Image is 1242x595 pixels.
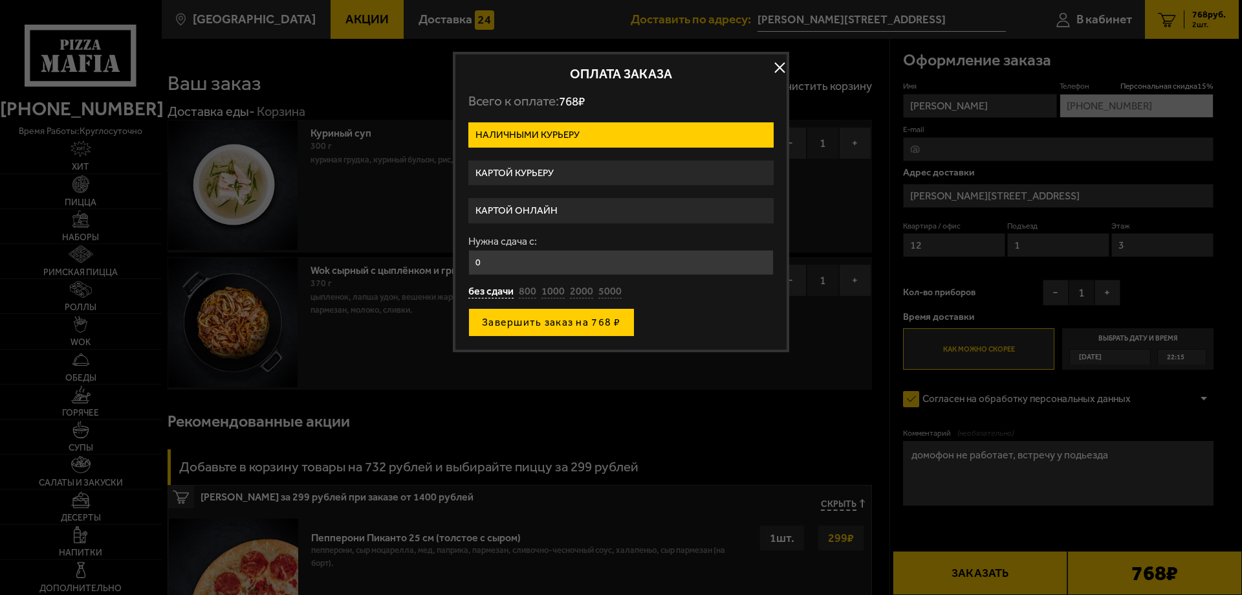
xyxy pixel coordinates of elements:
button: Завершить заказ на 768 ₽ [468,308,635,337]
button: без сдачи [468,285,514,299]
label: Картой онлайн [468,198,774,223]
span: 768 ₽ [559,94,585,109]
label: Нужна сдача с: [468,236,774,247]
button: 800 [519,285,536,299]
h2: Оплата заказа [468,67,774,80]
p: Всего к оплате: [468,93,774,109]
button: 2000 [570,285,593,299]
button: 1000 [541,285,565,299]
button: 5000 [598,285,622,299]
label: Картой курьеру [468,161,774,186]
label: Наличными курьеру [468,122,774,148]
